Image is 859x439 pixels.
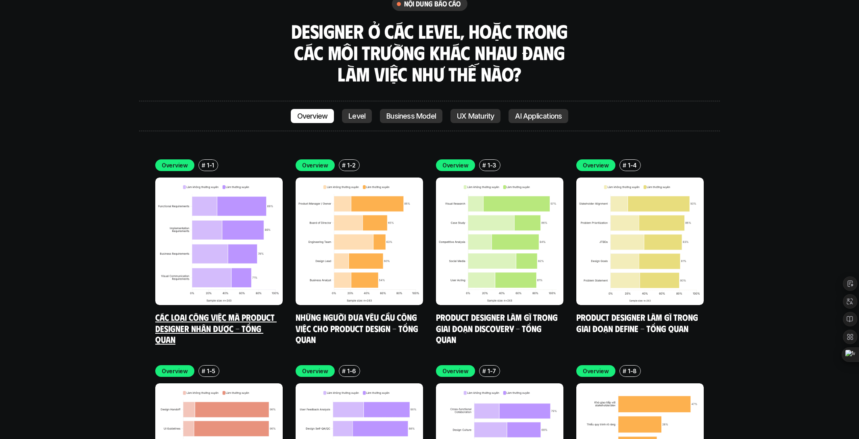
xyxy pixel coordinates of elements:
h6: # [623,162,626,168]
p: Level [348,112,365,120]
h6: # [342,162,346,168]
h6: # [342,368,346,374]
p: AI Applications [515,112,562,120]
p: Overview [442,367,469,375]
h6: # [202,368,205,374]
p: 1-2 [347,161,356,169]
p: 1-7 [488,367,496,375]
p: Overview [302,161,328,169]
p: UX Maturity [457,112,494,120]
p: Overview [583,161,609,169]
p: Overview [583,367,609,375]
a: Product Designer làm gì trong giai đoạn Define - Tổng quan [576,311,700,334]
p: Overview [302,367,328,375]
p: 1-8 [628,367,637,375]
h3: Designer ở các level, hoặc trong các môi trường khác nhau đang làm việc như thế nào? [288,21,571,84]
h6: # [623,368,626,374]
p: Overview [297,112,328,120]
p: Business Model [386,112,436,120]
a: Business Model [380,109,442,123]
h6: # [482,368,486,374]
h6: # [482,162,486,168]
p: 1-3 [488,161,496,169]
a: Overview [291,109,334,123]
p: 1-1 [207,161,214,169]
a: UX Maturity [450,109,500,123]
a: Level [342,109,372,123]
p: 1-4 [628,161,637,169]
p: Overview [162,161,188,169]
a: Những người đưa yêu cầu công việc cho Product Design - Tổng quan [296,311,420,345]
p: 1-5 [207,367,215,375]
p: 1-6 [347,367,356,375]
h6: # [202,162,205,168]
a: AI Applications [509,109,568,123]
a: Product Designer làm gì trong giai đoạn Discovery - Tổng quan [436,311,560,345]
p: Overview [442,161,469,169]
p: Overview [162,367,188,375]
a: Các loại công việc mà Product Designer nhận được - Tổng quan [155,311,277,345]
